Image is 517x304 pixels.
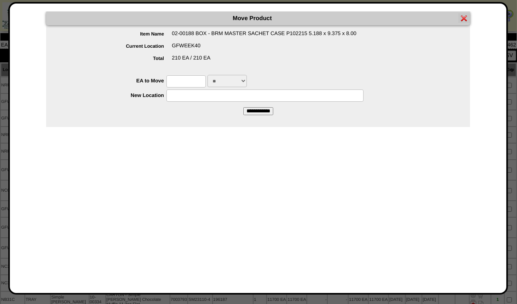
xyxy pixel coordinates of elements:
img: error.gif [461,15,467,21]
label: Current Location [62,43,172,49]
div: 210 EA / 210 EA [62,55,470,67]
div: GFWEEK40 [62,43,470,55]
div: Move Product [46,11,470,25]
div: 02-00188 BOX - BRM MASTER SACHET CASE P102215 5.188 x 9.375 x 8.00 [62,30,470,43]
label: New Location [62,92,166,98]
label: Total [62,56,172,61]
label: EA to Move [62,78,166,84]
label: Item Name [62,31,172,37]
